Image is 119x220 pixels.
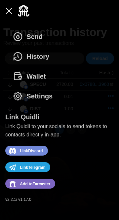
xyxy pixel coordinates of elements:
span: Wallet [26,67,46,86]
span: Send [26,27,43,46]
img: Quidli [18,5,29,17]
p: Link Quidli to your socials to send tokens to contacts directly in-app. [5,123,114,139]
span: History [26,47,49,66]
button: Add to #7c65c1 [5,179,55,189]
h1: Link Quidli [5,113,39,121]
span: Settings [26,87,53,106]
button: Link Discord account [5,146,48,156]
span: Link Discord [20,147,43,155]
button: Settings [5,86,63,106]
span: Add to Farcaster [20,180,50,188]
button: Link Telegram account [5,162,50,172]
span: Link Telegram [20,163,45,172]
button: Send [5,27,54,47]
p: v 2.2.1 / v 1.17.0 [5,197,114,202]
button: History [5,47,60,66]
button: Wallet [5,66,57,86]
